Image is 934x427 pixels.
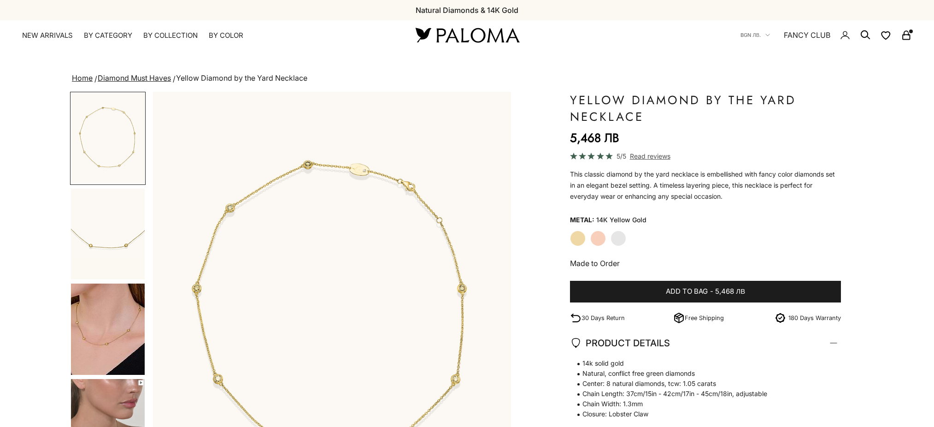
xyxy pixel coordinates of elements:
[70,72,864,85] nav: breadcrumbs
[784,29,830,41] a: FANCY CLUB
[570,368,832,379] span: Natural, conflict free green diamonds
[570,213,594,227] legend: Metal:
[570,399,832,409] span: Chain Width: 1.3mm
[666,286,708,297] span: Add to bag
[570,257,841,269] p: Made to Order
[416,4,518,16] p: Natural Diamonds & 14K Gold
[685,313,724,323] p: Free Shipping
[582,313,625,323] p: 30 Days Return
[72,73,93,83] a: Home
[570,335,670,351] span: PRODUCT DETAILS
[22,31,394,40] nav: Primary navigation
[570,409,832,419] span: Closure: Lobster Claw
[740,31,761,39] span: BGN лв.
[630,151,670,161] span: Read reviews
[570,389,832,399] span: Chain Length: 37cm/15in - 42cm/17in - 45cm/18in, adjustable
[570,358,832,368] span: 14k solid gold
[788,313,841,323] p: 180 Days Warranty
[70,188,146,280] button: Go to item 4
[84,31,132,40] summary: By Category
[71,93,145,184] img: #YellowGold
[71,284,145,375] img: #YellowGold #RoseGold #WhiteGold
[70,283,146,376] button: Go to item 5
[71,189,145,279] img: #YellowGold
[143,31,198,40] summary: By Collection
[740,31,770,39] button: BGN лв.
[570,129,619,147] sale-price: 5,468 лв
[570,281,841,303] button: Add to bag-5,468 лв
[570,326,841,360] summary: PRODUCT DETAILS
[209,31,243,40] summary: By Color
[570,169,841,202] div: This classic diamond by the yard necklace is embellished with fancy color diamonds set in an eleg...
[98,73,171,83] a: Diamond Must Haves
[70,92,146,185] button: Go to item 1
[715,286,745,297] span: 5,468 лв
[570,379,832,389] span: Center: 8 natural diamonds, tcw: 1.05 carats
[596,213,646,227] variant-option-value: 14K Yellow Gold
[570,151,841,161] a: 5/5 Read reviews
[176,73,307,83] span: Yellow Diamond by the Yard Necklace
[22,31,73,40] a: NEW ARRIVALS
[740,20,912,50] nav: Secondary navigation
[570,92,841,125] h1: Yellow Diamond by the Yard Necklace
[617,151,626,161] span: 5/5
